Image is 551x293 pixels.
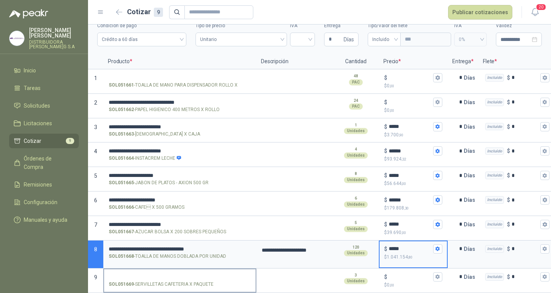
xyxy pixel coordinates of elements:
span: ,90 [399,133,403,137]
p: $ [384,156,442,163]
p: $ [507,123,510,131]
input: SOL051668-TOALLA DE MANOS DOBLADA POR UNIDAD [109,246,251,252]
a: Órdenes de Compra [9,151,79,174]
button: $$0,00 [433,73,442,82]
p: $ [507,171,510,180]
button: $$93.924,32 [433,146,442,156]
p: $ [384,98,387,106]
input: $$56.644,00 [389,173,432,178]
p: 1 [355,122,357,128]
p: - SERVILLETAS CAFETERIA X PAQUETE [109,281,214,288]
p: 8 [355,171,357,177]
span: 179.808 [387,205,409,211]
button: Incluido $ [540,244,549,254]
div: Unidades [344,177,368,183]
span: Manuales y ayuda [24,216,67,224]
input: $$3.700,90 [389,124,432,129]
button: $$56.644,00 [433,171,442,180]
p: Días [464,192,478,208]
strong: SOL051663 [109,131,134,138]
span: 39.690 [387,230,406,235]
span: 3.700 [387,132,403,137]
p: $ [507,273,510,281]
span: ,00 [401,231,406,235]
span: ,00 [390,283,394,287]
p: 120 [352,244,359,250]
span: 4 [94,148,97,154]
span: 5 [94,173,97,179]
div: Incluido [485,98,504,106]
span: 9 [66,138,74,144]
button: Incluido $ [540,220,549,229]
span: Configuración [24,198,57,206]
div: Incluido [485,221,504,228]
p: $ [384,245,387,253]
input: SOL051669-SERVILLETAS CAFETERIA X PAQUETE [109,274,251,280]
p: $ [384,229,442,236]
span: 9 [94,274,97,280]
div: Unidades [344,250,368,256]
img: Logo peakr [9,9,48,18]
button: Incluido $ [540,98,549,107]
p: - [DEMOGRAPHIC_DATA] X CAJA [109,131,200,138]
span: ,30 [404,206,409,210]
span: 0% [459,34,482,45]
strong: SOL051669 [109,281,134,288]
p: $ [384,147,387,155]
span: 20 [536,3,546,11]
a: Cotizar9 [9,134,79,148]
div: Incluido [485,172,504,179]
input: Incluido $ [512,197,539,203]
p: Cantidad [333,54,379,69]
p: Días [464,143,478,159]
p: 48 [354,73,358,79]
button: $$39.690,00 [433,220,442,229]
button: $$0,00 [433,98,442,107]
p: Días [464,269,478,285]
input: SOL051664-INSTACREM LECHE [109,148,251,154]
span: 56.644 [387,181,406,186]
span: Días [344,33,354,46]
button: 20 [528,5,542,19]
a: Configuración [9,195,79,210]
div: PAC [349,103,363,110]
input: $$0,00 [389,75,432,80]
div: Unidades [344,226,368,232]
p: Entrega [448,54,478,69]
input: Incluido $ [512,221,539,227]
span: 3 [94,124,97,130]
img: Company Logo [10,31,24,46]
span: 1.041.154 [387,254,412,260]
p: Producto [103,54,256,69]
p: $ [507,245,510,253]
p: 4 [355,146,357,152]
button: Incluido $ [540,272,549,282]
input: Incluido $ [512,246,539,252]
a: Tareas [9,81,79,95]
span: Tareas [24,84,41,92]
span: Solicitudes [24,101,50,110]
input: $$179.808,30 [389,197,432,203]
div: Incluido [485,245,504,253]
button: $$0,00 [433,272,442,282]
span: 7 [94,222,97,228]
input: SOL051666-CAFE X 500 GRAMOS [109,197,251,203]
button: Incluido $ [540,171,549,180]
input: Incluido $ [512,75,539,80]
input: Incluido $ [512,99,539,105]
p: $ [384,180,442,187]
p: Días [464,95,478,110]
div: Unidades [344,201,368,208]
p: $ [384,107,442,114]
button: Incluido $ [540,122,549,131]
strong: SOL051665 [109,179,134,187]
a: Manuales y ayuda [9,213,79,227]
input: $$1.041.154,80 [389,246,432,252]
span: ,00 [390,108,394,113]
p: 5 [355,220,357,226]
button: $$3.700,90 [433,122,442,131]
button: $$179.808,30 [433,195,442,205]
button: $$1.041.154,80 [433,244,442,254]
span: Crédito a 60 días [102,34,182,45]
span: ,00 [390,84,394,88]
